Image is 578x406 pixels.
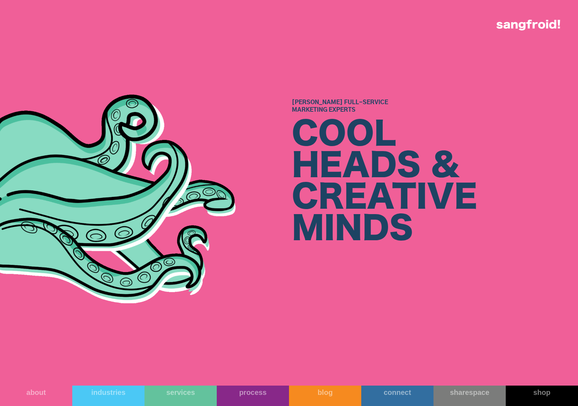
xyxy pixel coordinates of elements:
[292,99,578,114] h1: [PERSON_NAME] Full-Service Marketing Experts
[217,388,289,397] div: process
[72,386,144,406] a: industries
[506,386,578,406] a: shop
[506,388,578,397] div: shop
[292,119,578,245] div: COOL HEADS & CREATIVE MINDS
[361,388,433,397] div: connect
[433,388,506,397] div: sharespace
[289,388,361,397] div: blog
[361,386,433,406] a: connect
[433,386,506,406] a: sharespace
[496,20,560,30] img: logo
[144,388,217,397] div: services
[289,386,361,406] a: blog
[217,386,289,406] a: process
[72,388,144,397] div: industries
[144,386,217,406] a: services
